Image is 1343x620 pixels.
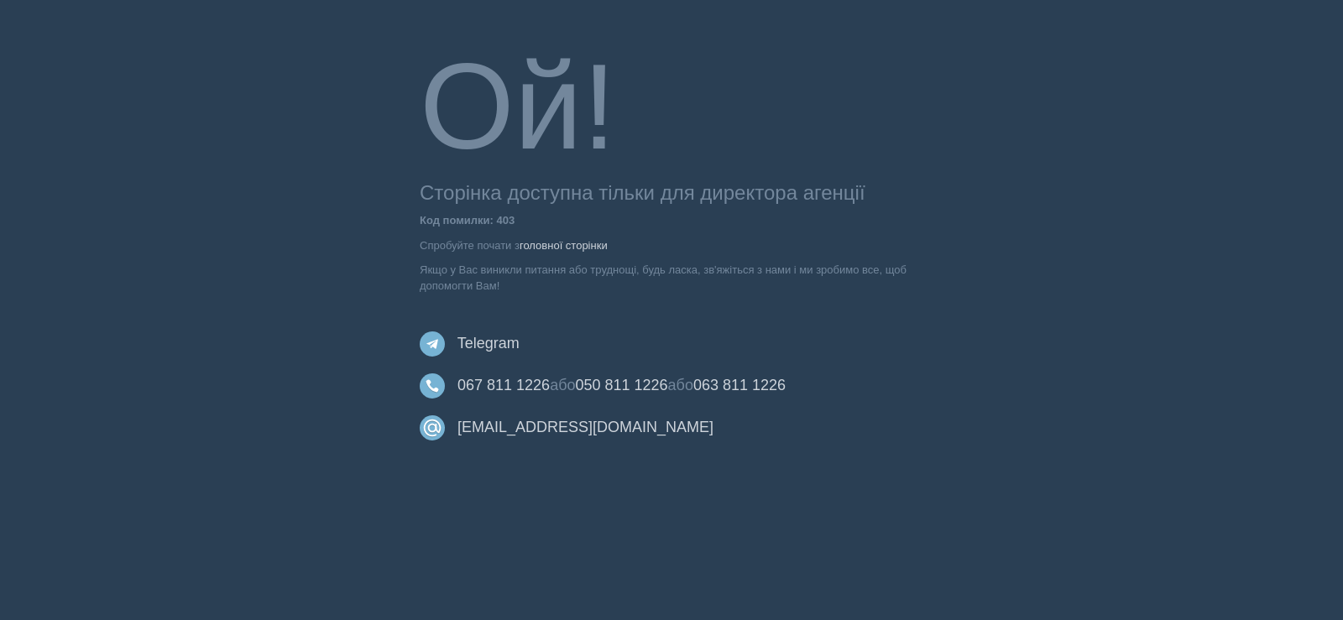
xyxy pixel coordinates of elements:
a: головної сторінки [520,239,608,252]
h3: Сторінка доступна тільки для директора агенції [420,182,923,204]
h4: або або [420,368,923,402]
b: Код помилки: 403 [420,214,515,227]
a: 050 811 1226 [575,377,667,393]
p: Спробуйте почати з [420,237,923,253]
img: email.svg [420,415,445,440]
img: phone-1055012.svg [420,373,445,399]
a: 067 811 1226 [457,377,550,393]
h1: Ой! [420,40,923,175]
a: 063 811 1226 [693,377,786,393]
a: [EMAIL_ADDRESS][DOMAIN_NAME] [457,419,713,435]
a: Telegram [457,335,520,352]
p: Якщо у Вас виникли питання або труднощі, будь ласка, зв'яжіться з нами і ми зробимо все, щоб допо... [420,262,923,294]
img: telegram.svg [420,331,445,357]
